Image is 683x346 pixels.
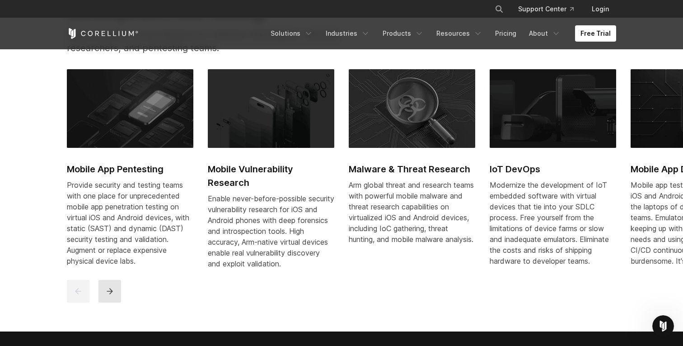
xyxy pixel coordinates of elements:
div: Provide security and testing teams with one place for unprecedented mobile app penetration testin... [67,180,193,266]
a: Products [377,25,429,42]
a: Solutions [265,25,318,42]
img: Mobile Vulnerability Research [208,69,334,148]
h2: IoT DevOps [490,162,616,176]
div: Navigation Menu [265,25,616,42]
a: Mobile App Pentesting Mobile App Pentesting Provide security and testing teams with one place for... [67,69,193,277]
a: IoT DevOps IoT DevOps Modernize the development of IoT embedded software with virtual devices tha... [490,69,616,277]
button: Search [491,1,507,17]
button: next [98,280,121,303]
a: Free Trial [575,25,616,42]
img: IoT DevOps [490,69,616,148]
a: Support Center [511,1,581,17]
a: Industries [320,25,375,42]
img: Malware & Threat Research [349,69,475,148]
a: About [524,25,566,42]
a: Resources [431,25,488,42]
img: Mobile App Pentesting [67,69,193,148]
div: Arm global threat and research teams with powerful mobile malware and threat research capabilitie... [349,180,475,245]
div: Modernize the development of IoT embedded software with virtual devices that tie into your SDLC p... [490,180,616,266]
div: Enable never-before-possible security vulnerability research for iOS and Android phones with deep... [208,193,334,269]
h2: Malware & Threat Research [349,162,475,176]
iframe: Intercom live chat [652,315,674,337]
a: Malware & Threat Research Malware & Threat Research Arm global threat and research teams with pow... [349,69,475,256]
h2: Mobile Vulnerability Research [208,162,334,190]
a: Pricing [490,25,522,42]
a: Login [585,1,616,17]
div: Navigation Menu [484,1,616,17]
button: previous [67,280,89,303]
a: Mobile Vulnerability Research Mobile Vulnerability Research Enable never-before-possible security... [208,69,334,280]
h2: Mobile App Pentesting [67,162,193,176]
a: Corellium Home [67,28,139,39]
